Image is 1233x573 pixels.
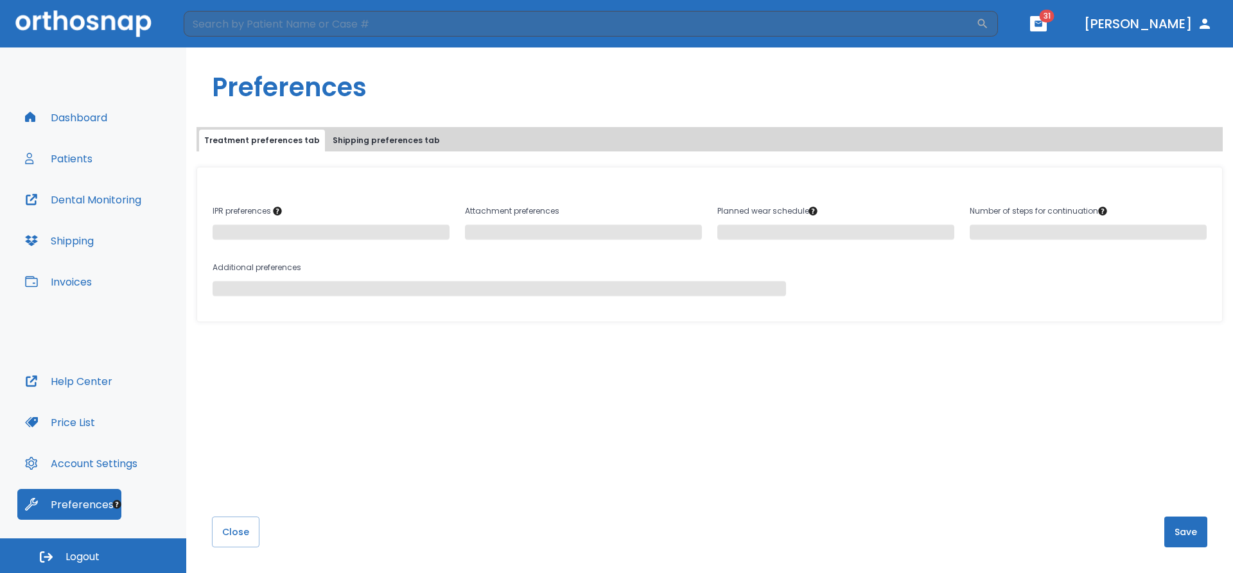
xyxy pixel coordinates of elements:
div: tabs [199,130,1220,151]
div: Tooltip anchor [111,499,123,510]
button: Patients [17,143,100,174]
button: Price List [17,407,103,438]
button: Account Settings [17,448,145,479]
p: IPR preferences [213,203,450,219]
button: Dashboard [17,102,115,133]
button: Invoices [17,266,100,297]
p: Number of steps for continuation [970,203,1207,219]
img: Orthosnap [15,10,152,37]
p: Additional preferences [213,260,786,275]
button: Help Center [17,366,120,397]
button: Save [1164,517,1207,547]
div: Tooltip anchor [272,205,283,217]
button: Treatment preferences tab [199,130,325,151]
button: Dental Monitoring [17,184,149,215]
button: Close [212,517,259,547]
button: Preferences [17,489,121,520]
h1: Preferences [212,68,1233,107]
button: [PERSON_NAME] [1079,12,1218,35]
button: Shipping preferences tab [328,130,445,151]
p: Attachment preferences [465,203,702,219]
div: Tooltip anchor [807,205,819,217]
input: Search by Patient Name or Case # [184,11,976,37]
button: Shipping [17,225,101,256]
p: Planned wear schedule [717,203,954,219]
div: Tooltip anchor [1097,205,1108,217]
span: 31 [1040,10,1054,22]
span: Logout [66,550,100,564]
